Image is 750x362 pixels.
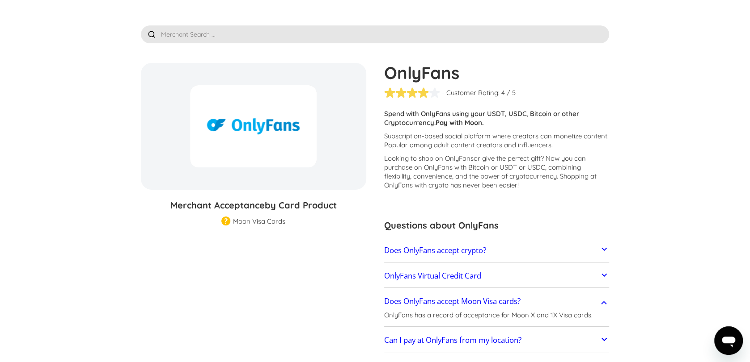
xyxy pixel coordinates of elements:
[384,311,593,320] p: OnlyFans has a record of acceptance for Moon X and 1X Visa cards.
[384,271,481,280] h2: OnlyFans Virtual Credit Card
[384,109,610,127] p: Spend with OnlyFans using your USDT, USDC, Bitcoin or other Cryptocurrency.
[507,88,516,97] div: / 5
[384,331,610,350] a: Can I pay at OnlyFans from my location?
[384,241,610,260] a: Does OnlyFans accept crypto?
[384,297,521,306] h2: Does OnlyFans accept Moon Visa cards?
[501,88,505,97] div: 4
[384,336,521,345] h2: Can I pay at OnlyFans from my location?
[384,132,610,150] p: Subscription-based social platform where creators can monetize content. Popular among adult conte...
[141,199,366,212] h3: Merchant Acceptance
[233,217,285,226] div: Moon Visa Cards
[384,246,486,255] h2: Does OnlyFans accept crypto?
[384,266,610,285] a: OnlyFans Virtual Credit Card
[384,292,610,311] a: Does OnlyFans accept Moon Visa cards?
[436,118,484,127] strong: Pay with Moon.
[714,326,743,355] iframe: Button to launch messaging window
[384,63,610,83] h1: OnlyFans
[474,154,541,162] span: or give the perfect gift
[265,200,337,211] span: by Card Product
[384,219,610,232] h3: Questions about OnlyFans
[384,154,610,190] p: Looking to shop on OnlyFans ? Now you can purchase on OnlyFans with Bitcoin or USDT or USDC, comb...
[442,88,500,97] div: - Customer Rating:
[141,25,610,43] input: Merchant Search ...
